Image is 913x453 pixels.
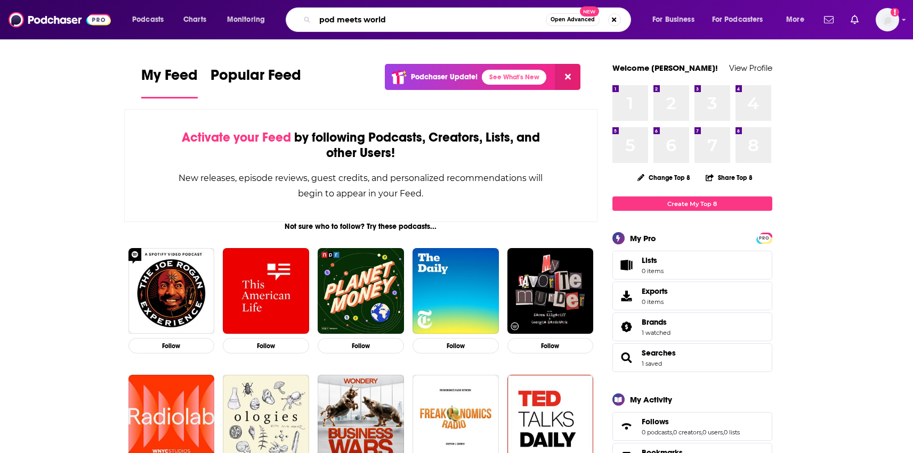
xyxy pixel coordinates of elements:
span: Charts [183,12,206,27]
span: Open Advanced [551,17,595,22]
div: New releases, episode reviews, guest credits, and personalized recommendations will begin to appe... [178,170,544,201]
img: The Daily [413,248,499,334]
span: Lists [616,258,637,273]
span: Exports [616,289,637,303]
div: My Activity [630,394,672,405]
a: My Feed [141,66,198,98]
a: PRO [758,234,771,242]
a: Searches [642,348,676,358]
img: My Favorite Murder with Karen Kilgariff and Georgia Hardstark [507,248,594,334]
a: Create My Top 8 [612,196,772,211]
button: Show profile menu [876,8,899,31]
button: open menu [220,11,279,28]
img: Podchaser - Follow, Share and Rate Podcasts [9,10,111,30]
a: 0 lists [724,429,740,436]
div: Search podcasts, credits, & more... [296,7,641,32]
a: Lists [612,251,772,279]
span: Exports [642,286,668,296]
button: Follow [223,338,309,353]
span: For Podcasters [712,12,763,27]
a: Brands [616,319,637,334]
span: Monitoring [227,12,265,27]
span: Brands [642,317,667,327]
img: The Joe Rogan Experience [128,248,215,334]
img: User Profile [876,8,899,31]
button: Share Top 8 [705,167,753,188]
p: Podchaser Update! [411,72,478,81]
button: Follow [507,338,594,353]
button: open menu [779,11,818,28]
button: Change Top 8 [631,171,697,184]
div: by following Podcasts, Creators, Lists, and other Users! [178,130,544,161]
button: Open AdvancedNew [546,13,600,26]
svg: Add a profile image [891,8,899,17]
a: 0 podcasts [642,429,672,436]
span: Brands [612,312,772,341]
span: Activate your Feed [182,129,291,145]
span: For Business [652,12,694,27]
a: Brands [642,317,670,327]
span: My Feed [141,66,198,90]
img: This American Life [223,248,309,334]
a: View Profile [729,63,772,73]
button: open menu [705,11,779,28]
span: , [723,429,724,436]
a: 0 users [702,429,723,436]
img: Planet Money [318,248,404,334]
a: 0 creators [673,429,701,436]
span: 0 items [642,267,664,275]
button: open menu [125,11,177,28]
span: Follows [612,412,772,441]
div: My Pro [630,233,656,243]
a: Follows [642,417,740,426]
button: Follow [318,338,404,353]
a: Welcome [PERSON_NAME]! [612,63,718,73]
a: Show notifications dropdown [820,11,838,29]
input: Search podcasts, credits, & more... [315,11,546,28]
span: Popular Feed [211,66,301,90]
div: Not sure who to follow? Try these podcasts... [124,222,598,231]
button: Follow [128,338,215,353]
span: , [672,429,673,436]
span: , [701,429,702,436]
a: Charts [176,11,213,28]
span: More [786,12,804,27]
span: 0 items [642,298,668,306]
span: Podcasts [132,12,164,27]
button: open menu [645,11,708,28]
button: Follow [413,338,499,353]
span: New [580,6,599,17]
a: See What's New [482,70,546,85]
a: Follows [616,419,637,434]
span: Lists [642,256,657,265]
a: Popular Feed [211,66,301,98]
a: Searches [616,350,637,365]
a: Show notifications dropdown [846,11,863,29]
span: Searches [612,343,772,372]
span: Logged in as rowan.sullivan [876,8,899,31]
a: 1 watched [642,329,670,336]
span: Follows [642,417,669,426]
a: Exports [612,282,772,310]
a: 1 saved [642,360,662,367]
span: Lists [642,256,664,265]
